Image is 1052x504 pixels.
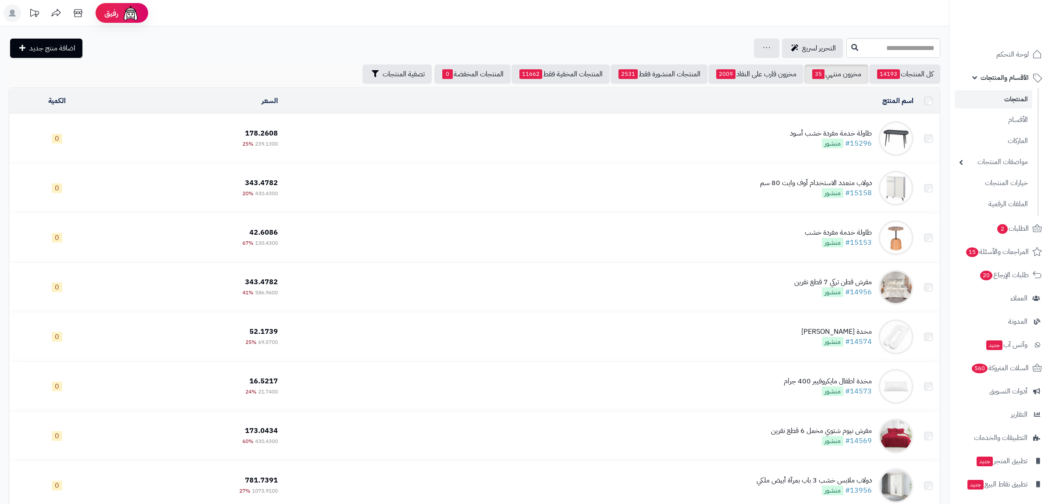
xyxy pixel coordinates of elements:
[802,43,836,54] span: التحرير لسريع
[955,474,1047,495] a: تطبيق نقاط البيعجديد
[965,246,1029,258] span: المراجعات والأسئلة
[249,227,278,238] span: 42.6086
[52,282,62,292] span: 0
[882,96,913,106] a: اسم المنتج
[845,336,872,347] a: #14574
[242,437,253,445] span: 60%
[242,239,253,247] span: 67%
[255,239,278,247] span: 130.4300
[708,64,803,84] a: مخزون قارب على النفاذ2009
[239,487,250,495] span: 27%
[955,311,1047,332] a: المدونة
[981,71,1029,84] span: الأقسام والمنتجات
[822,337,843,347] span: منشور
[955,404,1047,425] a: التقارير
[801,327,872,337] div: مخدة [PERSON_NAME]
[992,23,1044,42] img: logo-2.png
[245,475,278,486] span: 781.7391
[245,178,278,188] span: 343.4782
[878,319,913,354] img: مخدة حوامل مايكروفيبر
[716,69,736,79] span: 2009
[122,4,139,22] img: ai-face.png
[52,382,62,391] span: 0
[878,121,913,156] img: طاولة خدمة مفردة خشب أسود
[986,340,1002,350] span: جديد
[618,69,638,79] span: 2531
[980,271,992,280] span: 20
[1008,315,1027,328] span: المدونة
[512,64,610,84] a: المنتجات المخفية فقط11662
[955,44,1047,65] a: لوحة التحكم
[245,388,256,396] span: 24%
[812,69,825,79] span: 35
[955,195,1032,214] a: الملفات الرقمية
[989,385,1027,397] span: أدوات التسويق
[845,188,872,198] a: #15158
[52,134,62,143] span: 0
[822,188,843,198] span: منشور
[255,289,278,297] span: 586.9600
[760,178,872,188] div: دولاب متعدد الاستخدام أوف وايت 80 سم
[52,183,62,193] span: 0
[1010,292,1027,304] span: العملاء
[1011,408,1027,421] span: التقارير
[794,277,872,287] div: مفرش قطن تركي 7 قطع نفرين
[977,457,993,466] span: جديد
[955,381,1047,402] a: أدوات التسويق
[967,480,984,490] span: جديد
[878,369,913,404] img: مخدة اطفال مايكروفيبر 400 جرام
[245,277,278,287] span: 343.4782
[822,386,843,396] span: منشور
[955,288,1047,309] a: العملاء
[52,431,62,441] span: 0
[245,425,278,436] span: 173.0434
[258,338,278,346] span: 69.5700
[979,269,1029,281] span: طلبات الإرجاع
[519,69,542,79] span: 11662
[955,132,1032,150] a: الماركات
[252,487,278,495] span: 1073.9100
[967,478,1027,490] span: تطبيق نقاط البيع
[52,481,62,490] span: 0
[955,427,1047,448] a: التطبيقات والخدمات
[878,171,913,206] img: دولاب متعدد الاستخدام أوف وايت 80 سم
[985,339,1027,351] span: وآتس آب
[245,338,256,346] span: 25%
[966,247,978,257] span: 15
[255,140,278,148] span: 239.1300
[52,233,62,243] span: 0
[52,332,62,342] span: 0
[845,287,872,297] a: #14956
[972,364,988,373] span: 560
[845,485,872,496] a: #13956
[805,228,872,238] div: طاولة خدمة مفردة خشب
[249,326,278,337] span: 52.1739
[971,362,1029,374] span: السلات المتروكة
[258,388,278,396] span: 21.7400
[442,69,453,79] span: 0
[955,90,1032,108] a: المنتجات
[245,128,278,139] span: 178.2608
[976,455,1027,467] span: تطبيق المتجر
[878,468,913,503] img: دولاب ملابس خشب 3 باب بمرآة أبيض ملكي
[955,357,1047,379] a: السلات المتروكة560
[784,376,872,386] div: مخدة اطفال مايكروفيبر 400 جرام
[757,475,872,486] div: دولاب ملابس خشب 3 باب بمرآة أبيض ملكي
[790,129,872,139] div: طاولة خدمة مفردة خشب أسود
[782,39,843,58] a: التحرير لسريع
[878,270,913,305] img: مفرش قطن تركي 7 قطع نفرين
[955,153,1032,172] a: مواصفات المنتجات
[771,426,872,436] div: مفرش نيوم شتوي مخمل 6 قطع نفرين
[955,450,1047,472] a: تطبيق المتجرجديد
[845,138,872,149] a: #15296
[878,418,913,454] img: مفرش نيوم شتوي مخمل 6 قطع نفرين
[255,189,278,197] span: 430.4300
[822,238,843,247] span: منشور
[822,287,843,297] span: منشور
[363,64,432,84] button: تصفية المنتجات
[877,69,900,79] span: 14193
[611,64,707,84] a: المنتجات المنشورة فقط2531
[996,222,1029,235] span: الطلبات
[869,64,940,84] a: كل المنتجات14193
[955,265,1047,286] a: طلبات الإرجاع20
